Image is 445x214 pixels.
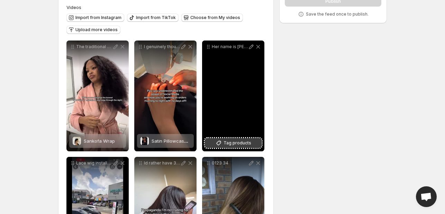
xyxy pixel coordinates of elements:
[144,44,180,50] p: I genuinely thought that posting on my accounts with such a small following wouldnt mean anything...
[190,15,240,20] span: Choose from My videos
[76,44,112,50] p: The traditional bonnet just wasnt cutting it so I tweaked it a little now my wigs dont look a hot...
[224,140,251,146] span: Tag products
[306,11,369,17] p: Save the feed once to publish.
[144,160,180,166] p: Id rather have 3 good virgin wigs in different styles than 1 raw hair wig that I have wear to eve...
[212,44,248,50] p: Her name is [PERSON_NAME] R1600 on sale till [DATE] Double Drawn Glue-less Ombr Color WhatsApp [P...
[84,138,115,144] span: Sankofa Wrap
[127,14,179,22] button: Import from TikTok
[66,26,120,34] button: Upload more videos
[134,41,197,151] div: I genuinely thought that posting on my accounts with such a small following wouldnt mean anything...
[66,41,129,151] div: The traditional bonnet just wasnt cutting it so I tweaked it a little now my wigs dont look a hot...
[75,27,118,33] span: Upload more videos
[416,186,437,207] div: Open chat
[202,41,264,151] div: Her name is [PERSON_NAME] R1600 on sale till [DATE] Double Drawn Glue-less Ombr Color WhatsApp [P...
[181,14,243,22] button: Choose from My videos
[66,5,81,10] span: Videos
[75,15,121,20] span: Import from Instagram
[152,138,195,144] span: Satin Pillowcase Set
[212,160,248,166] p: 0123 34
[73,137,81,145] img: Sankofa Wrap
[136,15,176,20] span: Import from TikTok
[76,160,112,166] p: Lace wig installs Leave-out Weaves K-Tip extensions Custom Wigs Bundles Clip-in Extensions Wig Re...
[205,138,262,148] button: Tag products
[66,14,124,22] button: Import from Instagram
